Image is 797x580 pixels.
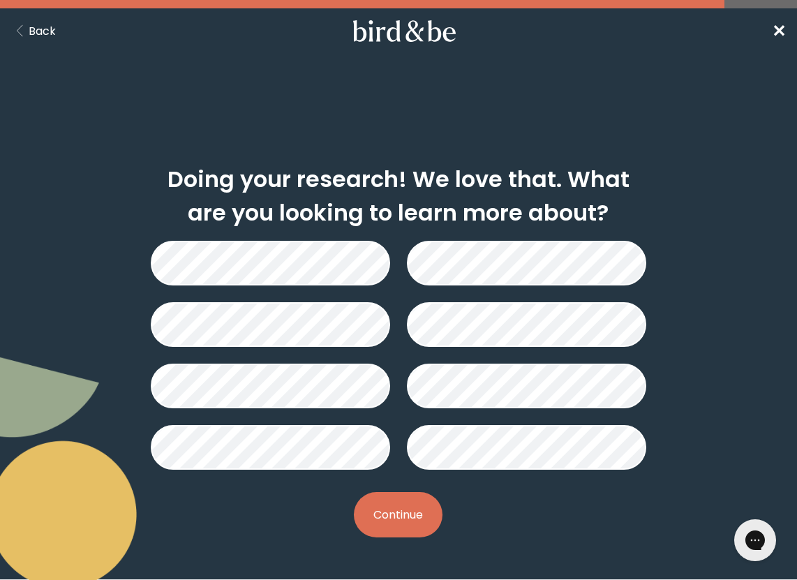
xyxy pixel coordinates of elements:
[772,19,786,43] a: ✕
[772,20,786,43] span: ✕
[354,492,442,537] button: Continue
[151,163,646,230] h2: Doing your research! We love that. What are you looking to learn more about?
[11,22,56,40] button: Back Button
[727,514,783,566] iframe: Gorgias live chat messenger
